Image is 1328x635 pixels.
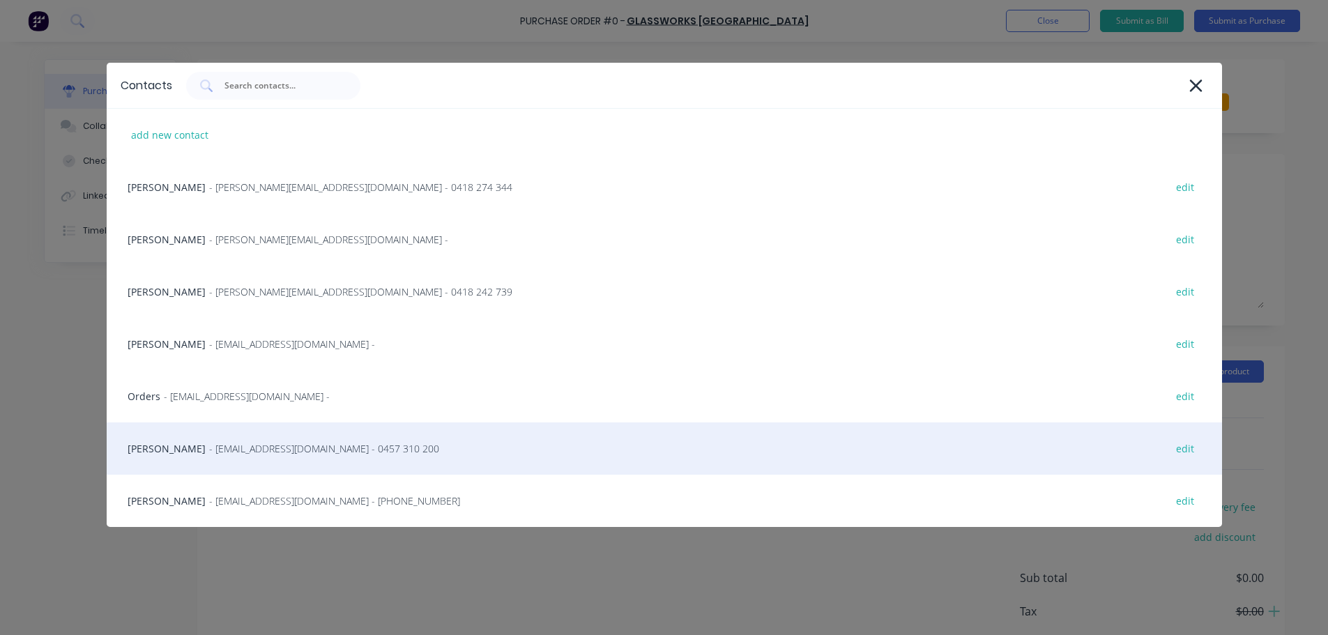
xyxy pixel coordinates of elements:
[1169,438,1201,459] div: edit
[107,266,1222,318] div: [PERSON_NAME]
[107,370,1222,422] div: Orders
[107,422,1222,475] div: [PERSON_NAME]
[1169,333,1201,355] div: edit
[107,475,1222,527] div: [PERSON_NAME]
[1169,229,1201,250] div: edit
[124,124,215,146] div: add new contact
[209,180,512,194] span: - [PERSON_NAME][EMAIL_ADDRESS][DOMAIN_NAME] - 0418 274 344
[107,318,1222,370] div: [PERSON_NAME]
[1169,281,1201,303] div: edit
[223,79,339,93] input: Search contacts...
[121,77,172,94] div: Contacts
[164,389,330,404] span: - [EMAIL_ADDRESS][DOMAIN_NAME] -
[209,441,439,456] span: - [EMAIL_ADDRESS][DOMAIN_NAME] - 0457 310 200
[209,284,512,299] span: - [PERSON_NAME][EMAIL_ADDRESS][DOMAIN_NAME] - 0418 242 739
[1169,490,1201,512] div: edit
[209,232,448,247] span: - [PERSON_NAME][EMAIL_ADDRESS][DOMAIN_NAME] -
[1169,385,1201,407] div: edit
[209,494,460,508] span: - [EMAIL_ADDRESS][DOMAIN_NAME] - [PHONE_NUMBER]
[1169,176,1201,198] div: edit
[107,161,1222,213] div: [PERSON_NAME]
[209,337,375,351] span: - [EMAIL_ADDRESS][DOMAIN_NAME] -
[107,213,1222,266] div: [PERSON_NAME]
